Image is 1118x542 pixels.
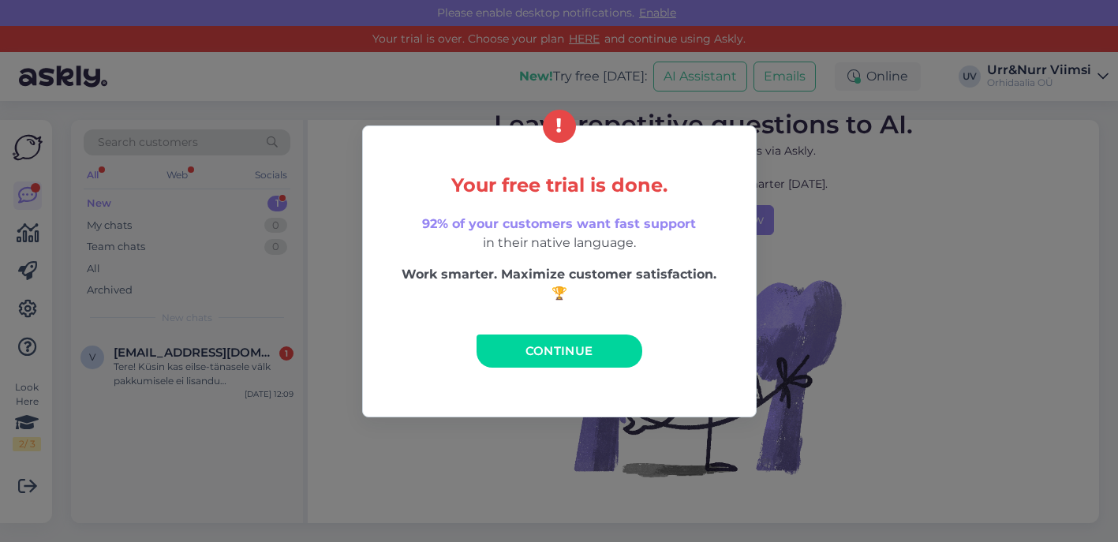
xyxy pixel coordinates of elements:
p: in their native language. [396,215,723,252]
p: Work smarter. Maximize customer satisfaction. 🏆 [396,265,723,303]
span: Continue [525,343,593,358]
span: 92% of your customers want fast support [422,216,696,231]
a: Continue [477,335,642,368]
h5: Your free trial is done. [396,175,723,196]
